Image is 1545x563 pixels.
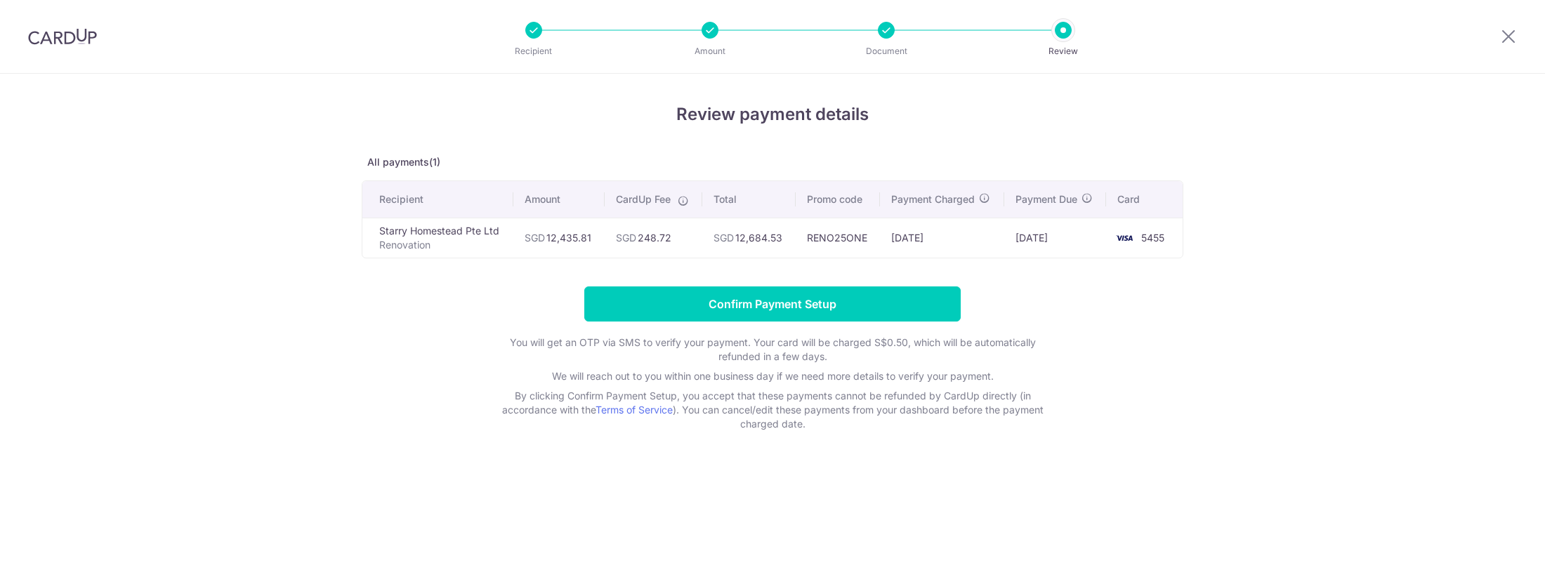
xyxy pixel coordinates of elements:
[880,218,1004,258] td: [DATE]
[492,369,1053,383] p: We will reach out to you within one business day if we need more details to verify your payment.
[702,181,796,218] th: Total
[362,102,1183,127] h4: Review payment details
[1015,192,1077,206] span: Payment Due
[1106,181,1183,218] th: Card
[513,181,605,218] th: Amount
[596,404,673,416] a: Terms of Service
[1141,232,1164,244] span: 5455
[492,389,1053,431] p: By clicking Confirm Payment Setup, you accept that these payments cannot be refunded by CardUp di...
[714,232,734,244] span: SGD
[658,44,762,58] p: Amount
[362,181,513,218] th: Recipient
[616,232,636,244] span: SGD
[891,192,975,206] span: Payment Charged
[482,44,586,58] p: Recipient
[1110,230,1138,246] img: <span class="translation_missing" title="translation missing: en.account_steps.new_confirm_form.b...
[616,192,671,206] span: CardUp Fee
[513,218,605,258] td: 12,435.81
[1011,44,1115,58] p: Review
[796,218,880,258] td: RENO25ONE
[1004,218,1106,258] td: [DATE]
[796,181,880,218] th: Promo code
[584,286,961,322] input: Confirm Payment Setup
[379,238,502,252] p: Renovation
[492,336,1053,364] p: You will get an OTP via SMS to verify your payment. Your card will be charged S$0.50, which will ...
[702,218,796,258] td: 12,684.53
[362,155,1183,169] p: All payments(1)
[28,28,97,45] img: CardUp
[362,218,513,258] td: Starry Homestead Pte Ltd
[834,44,938,58] p: Document
[605,218,702,258] td: 248.72
[525,232,545,244] span: SGD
